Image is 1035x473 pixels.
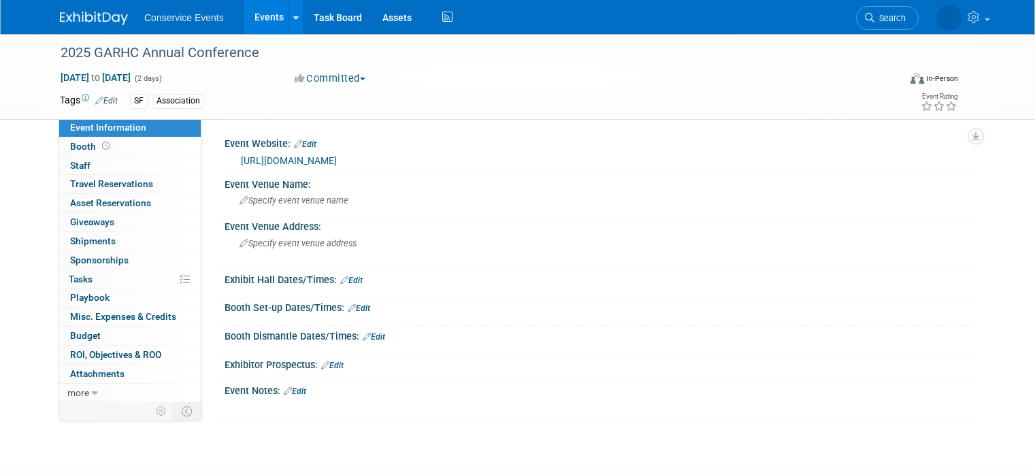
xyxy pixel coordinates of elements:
[130,94,148,108] div: SF
[133,74,162,83] span: (2 days)
[294,140,316,149] a: Edit
[241,155,337,166] a: [URL][DOMAIN_NAME]
[290,71,371,86] button: Committed
[59,327,201,345] a: Budget
[284,387,306,396] a: Edit
[340,276,363,285] a: Edit
[348,304,370,313] a: Edit
[59,289,201,307] a: Playbook
[59,232,201,250] a: Shipments
[59,194,201,212] a: Asset Reservations
[921,93,957,100] div: Event Rating
[60,71,131,84] span: [DATE] [DATE]
[59,251,201,270] a: Sponsorships
[856,6,919,30] a: Search
[99,141,112,151] span: Booth not reserved yet
[89,72,102,83] span: to
[910,73,924,84] img: Format-Inperson.png
[69,274,93,284] span: Tasks
[225,174,975,191] div: Event Venue Name:
[70,330,101,341] span: Budget
[70,235,116,246] span: Shipments
[56,41,882,65] div: 2025 GARHC Annual Conference
[174,402,201,420] td: Toggle Event Tabs
[152,94,204,108] div: Association
[70,178,153,189] span: Travel Reservations
[225,326,975,344] div: Booth Dismantle Dates/Times:
[59,175,201,193] a: Travel Reservations
[59,270,201,289] a: Tasks
[926,74,958,84] div: In-Person
[70,197,151,208] span: Asset Reservations
[59,157,201,175] a: Staff
[60,93,118,109] td: Tags
[240,195,348,206] span: Specify event venue name
[225,380,975,398] div: Event Notes:
[825,71,958,91] div: Event Format
[363,332,385,342] a: Edit
[70,349,161,360] span: ROI, Objectives & ROO
[240,238,357,248] span: Specify event venue address
[225,133,975,151] div: Event Website:
[225,297,975,315] div: Booth Set-up Dates/Times:
[59,365,201,383] a: Attachments
[67,387,89,398] span: more
[60,12,128,25] img: ExhibitDay
[225,216,975,233] div: Event Venue Address:
[70,122,146,133] span: Event Information
[144,12,224,23] span: Conservice Events
[321,361,344,370] a: Edit
[59,346,201,364] a: ROI, Objectives & ROO
[59,137,201,156] a: Booth
[70,141,112,152] span: Booth
[59,384,201,402] a: more
[70,160,91,171] span: Staff
[70,255,129,265] span: Sponsorships
[225,270,975,287] div: Exhibit Hall Dates/Times:
[70,368,125,379] span: Attachments
[59,308,201,326] a: Misc. Expenses & Credits
[150,402,174,420] td: Personalize Event Tab Strip
[70,216,114,227] span: Giveaways
[95,96,118,105] a: Edit
[874,13,906,23] span: Search
[225,355,975,372] div: Exhibitor Prospectus:
[936,5,962,31] img: Abby Reaves
[59,213,201,231] a: Giveaways
[70,292,110,303] span: Playbook
[70,311,176,322] span: Misc. Expenses & Credits
[59,118,201,137] a: Event Information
